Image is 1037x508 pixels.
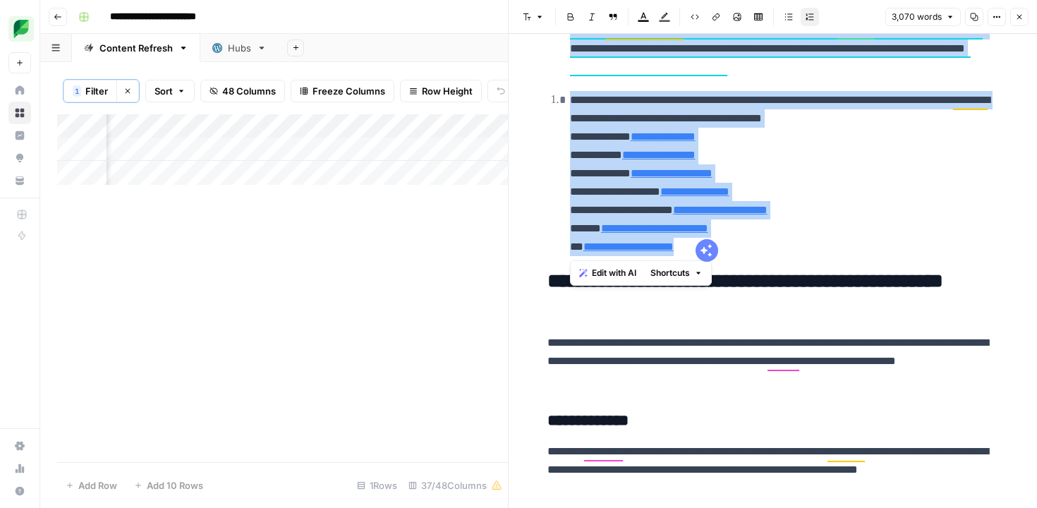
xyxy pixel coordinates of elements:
[154,84,173,98] span: Sort
[8,11,31,47] button: Workspace: SproutSocial
[892,11,942,23] span: 3,070 words
[351,474,403,497] div: 1 Rows
[8,480,31,502] button: Help + Support
[574,264,642,282] button: Edit with AI
[8,79,31,102] a: Home
[885,8,961,26] button: 3,070 words
[85,84,108,98] span: Filter
[8,16,34,42] img: SproutSocial Logo
[73,85,81,97] div: 1
[63,80,116,102] button: 1Filter
[99,41,173,55] div: Content Refresh
[57,474,126,497] button: Add Row
[8,147,31,169] a: Opportunities
[78,478,117,492] span: Add Row
[422,84,473,98] span: Row Height
[8,169,31,192] a: Your Data
[313,84,385,98] span: Freeze Columns
[75,85,79,97] span: 1
[650,267,690,279] span: Shortcuts
[400,80,482,102] button: Row Height
[8,124,31,147] a: Insights
[200,80,285,102] button: 48 Columns
[126,474,212,497] button: Add 10 Rows
[72,34,200,62] a: Content Refresh
[592,267,636,279] span: Edit with AI
[145,80,195,102] button: Sort
[147,478,203,492] span: Add 10 Rows
[228,41,251,55] div: Hubs
[200,34,279,62] a: Hubs
[645,264,708,282] button: Shortcuts
[403,474,508,497] div: 37/48 Columns
[222,84,276,98] span: 48 Columns
[8,102,31,124] a: Browse
[291,80,394,102] button: Freeze Columns
[8,435,31,457] a: Settings
[8,457,31,480] a: Usage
